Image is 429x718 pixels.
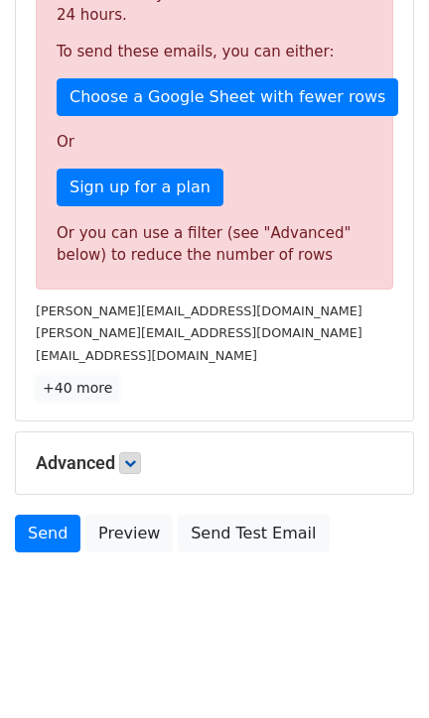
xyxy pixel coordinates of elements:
small: [PERSON_NAME][EMAIL_ADDRESS][DOMAIN_NAME] [36,303,362,318]
a: Choose a Google Sheet with fewer rows [57,78,398,116]
a: +40 more [36,376,119,401]
p: To send these emails, you can either: [57,42,372,62]
a: Preview [85,515,173,552]
h5: Advanced [36,452,393,474]
a: Send Test Email [178,515,329,552]
small: [EMAIL_ADDRESS][DOMAIN_NAME] [36,348,257,363]
div: Or you can use a filter (see "Advanced" below) to reduce the number of rows [57,222,372,267]
iframe: Chat Widget [330,623,429,718]
a: Send [15,515,80,552]
p: Or [57,132,372,153]
a: Sign up for a plan [57,169,223,206]
small: [PERSON_NAME][EMAIL_ADDRESS][DOMAIN_NAME] [36,325,362,340]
